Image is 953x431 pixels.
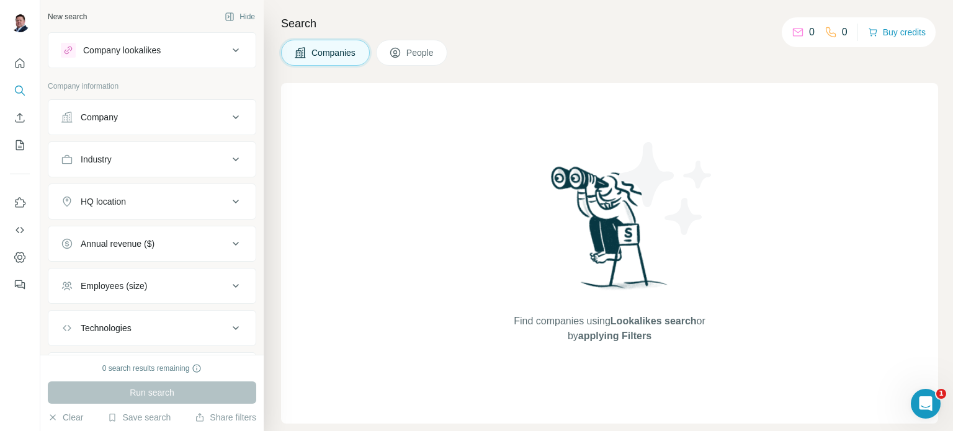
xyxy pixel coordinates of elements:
[48,187,256,216] button: HQ location
[48,229,256,259] button: Annual revenue ($)
[545,163,674,301] img: Surfe Illustration - Woman searching with binoculars
[81,153,112,166] div: Industry
[510,314,709,344] span: Find companies using or by
[406,47,435,59] span: People
[107,411,171,424] button: Save search
[10,12,30,32] img: Avatar
[936,389,946,399] span: 1
[868,24,926,41] button: Buy credits
[10,192,30,214] button: Use Surfe on LinkedIn
[81,111,118,123] div: Company
[10,52,30,74] button: Quick start
[610,133,722,244] img: Surfe Illustration - Stars
[10,79,30,102] button: Search
[311,47,357,59] span: Companies
[911,389,941,419] iframe: Intercom live chat
[48,11,87,22] div: New search
[809,25,815,40] p: 0
[48,271,256,301] button: Employees (size)
[10,246,30,269] button: Dashboard
[10,273,30,296] button: Feedback
[83,44,161,56] div: Company lookalikes
[611,316,697,326] span: Lookalikes search
[48,313,256,343] button: Technologies
[281,15,938,32] h4: Search
[48,82,79,91] span: mpany
[216,7,264,26] button: Hide
[82,82,90,91] span: inf
[842,25,848,40] p: 0
[10,134,30,156] button: My lists
[10,219,30,241] button: Use Surfe API
[81,322,132,334] div: Technologies
[48,411,83,424] button: Clear
[10,107,30,129] button: Enrich CSV
[48,35,256,65] button: Company lookalikes
[82,82,119,91] span: ormation
[48,82,57,91] span: Co
[102,363,202,374] div: 0 search results remaining
[81,280,147,292] div: Employees (size)
[578,331,651,341] span: applying Filters
[48,144,256,174] button: Industry
[81,195,126,208] div: HQ location
[81,238,154,250] div: Annual revenue ($)
[48,102,256,132] button: Company
[195,411,256,424] button: Share filters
